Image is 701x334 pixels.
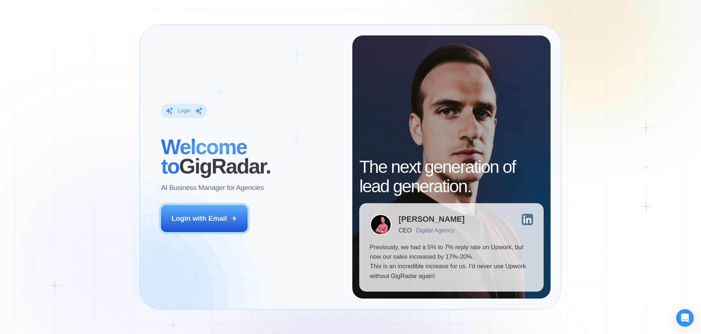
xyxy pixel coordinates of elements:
div: Login [177,107,190,114]
span: Welcome to [161,135,247,178]
h2: ‍ GigRadar. [161,137,342,176]
p: AI Business Manager for Agencies [161,183,264,193]
div: Login with Email [172,214,227,223]
h2: The next generation of lead generation. [359,157,544,196]
div: Digital Agency [416,227,455,234]
div: [PERSON_NAME] [399,215,465,223]
button: Login with Email [161,205,248,232]
p: Previously, we had a 5% to 7% reply rate on Upwork, but now our sales increased by 17%-20%. This ... [370,243,533,281]
div: CEO [399,227,411,234]
div: Open Intercom Messenger [676,309,694,327]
